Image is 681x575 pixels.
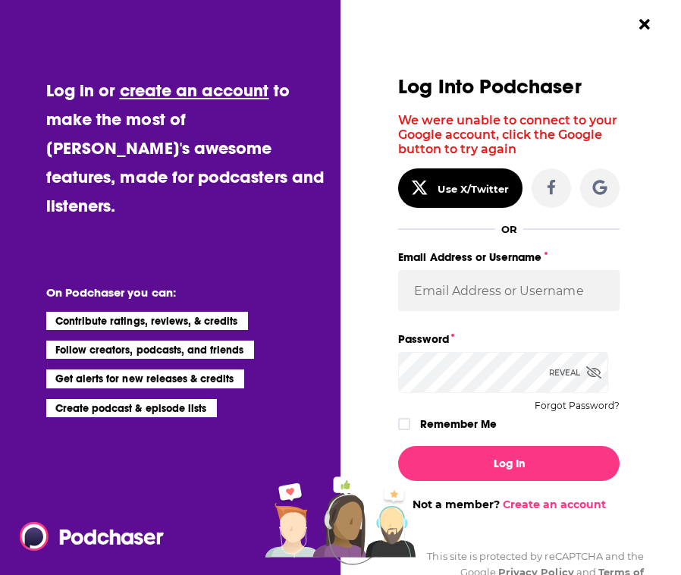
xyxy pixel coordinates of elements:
[549,352,601,393] div: Reveal
[438,183,509,195] div: Use X/Twitter
[398,168,523,208] button: Use X/Twitter
[20,522,153,551] a: Podchaser - Follow, Share and Rate Podcasts
[120,80,269,101] a: create an account
[630,10,659,39] button: Close Button
[46,341,255,359] li: Follow creators, podcasts, and friends
[398,247,620,267] label: Email Address or Username
[46,399,217,417] li: Create podcast & episode lists
[398,329,620,349] label: Password
[398,270,620,311] input: Email Address or Username
[398,498,620,511] div: Not a member?
[398,76,620,98] h3: Log Into Podchaser
[503,498,606,511] a: Create an account
[535,401,620,411] button: Forgot Password?
[420,414,497,434] label: Remember Me
[46,312,249,330] li: Contribute ratings, reviews, & credits
[501,223,517,235] div: OR
[46,285,328,300] li: On Podchaser you can:
[398,113,617,156] span: We were unable to connect to your Google account, click the Google button to try again
[20,522,165,551] img: Podchaser - Follow, Share and Rate Podcasts
[46,369,244,388] li: Get alerts for new releases & credits
[398,446,620,481] button: Log In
